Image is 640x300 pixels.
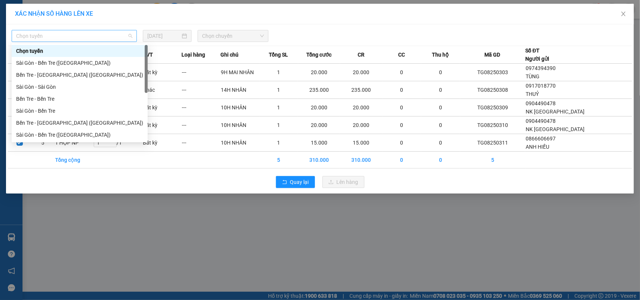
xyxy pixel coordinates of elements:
td: 0 [421,116,460,134]
td: TG08250309 [460,99,525,116]
div: Bến Tre - [GEOGRAPHIC_DATA] ([GEOGRAPHIC_DATA]) [16,119,143,127]
td: 0 [382,64,421,81]
span: THUỶ [526,91,539,97]
div: Bến Tre - Bến Tre [12,93,148,105]
td: 5 [259,152,298,169]
span: 0866606697 [526,136,556,142]
td: 15.000 [298,134,340,152]
td: 9H MAI NHÂN [220,64,259,81]
div: Bến Tre - Sài Gòn (CT) [12,117,148,129]
div: Bến Tre - Bến Tre [16,95,143,103]
td: 14H NHÂN [220,81,259,99]
td: 10H NHÂN [220,134,259,152]
span: TÙNG [526,73,540,79]
div: Sài Gòn - Bến Tre (CN) [12,57,148,69]
span: Chọn tuyến [16,30,132,42]
div: Sài Gòn - Sài Gòn [16,83,143,91]
td: --- [181,99,220,116]
td: 20.000 [340,116,382,134]
span: Quay lại [290,178,309,186]
td: Bất kỳ [142,99,181,116]
td: 310.000 [298,152,340,169]
span: CR [358,51,364,59]
button: Close [613,4,634,25]
span: CC [398,51,405,59]
span: NK [GEOGRAPHIC_DATA] [526,109,585,115]
div: Sài Gòn - Sài Gòn [12,81,148,93]
td: 1 HỘP NP [55,134,94,152]
span: 0904490478 [526,118,556,124]
span: Tổng cước [306,51,331,59]
td: 15.000 [340,134,382,152]
div: Chọn tuyến [16,47,143,55]
td: TG08250303 [460,64,525,81]
td: --- [181,116,220,134]
td: 0 [382,152,421,169]
td: 20.000 [340,64,382,81]
td: --- [181,81,220,99]
span: Thu hộ [432,51,449,59]
div: Bến Tre - Sài Gòn (CN) [12,69,148,81]
td: TG08250308 [460,81,525,99]
td: 20.000 [340,99,382,116]
td: --- [181,134,220,152]
span: ĐVT [142,51,153,59]
td: 1 [259,81,298,99]
td: 10H NHÂN [220,99,259,116]
span: NK [GEOGRAPHIC_DATA] [526,126,585,132]
td: --- [181,64,220,81]
span: Mã GD [485,51,501,59]
td: 0 [382,116,421,134]
td: 0 [382,134,421,152]
span: 0904490478 [526,100,556,106]
button: uploadLên hàng [322,176,364,188]
td: 0 [421,99,460,116]
span: close [621,11,627,17]
span: XÁC NHẬN SỐ HÀNG LÊN XE [15,10,93,17]
td: 20.000 [298,99,340,116]
td: 20.000 [298,64,340,81]
div: Số ĐT Người gửi [525,46,549,63]
td: Bất kỳ [142,116,181,134]
span: down [110,143,115,147]
div: Sài Gòn - Bến Tre [16,107,143,115]
div: Sài Gòn - Bến Tre ([GEOGRAPHIC_DATA]) [16,131,143,139]
span: ANH HIẾU [526,144,549,150]
td: 5 [31,134,54,152]
span: Tổng SL [269,51,288,59]
td: 0 [421,81,460,99]
td: Bất kỳ [142,134,181,152]
td: Khác [142,81,181,99]
td: 10H NHÂN [220,116,259,134]
span: Chọn chuyến [202,30,264,42]
td: 1 [259,99,298,116]
td: 1 [259,116,298,134]
td: 0 [382,99,421,116]
td: Bất kỳ [142,64,181,81]
span: Loại hàng [181,51,205,59]
div: Sài Gòn - Bến Tre (CT) [12,129,148,141]
div: Chọn tuyến [12,45,148,57]
span: Decrease Value [108,143,116,147]
div: Sài Gòn - Bến Tre ([GEOGRAPHIC_DATA]) [16,59,143,67]
td: TG08250311 [460,134,525,152]
td: 0 [382,81,421,99]
span: 0974394390 [526,65,556,71]
td: 235.000 [340,81,382,99]
td: 0 [421,152,460,169]
td: 0 [421,64,460,81]
button: rollbackQuay lại [276,176,315,188]
td: 5 [460,152,525,169]
td: 310.000 [340,152,382,169]
td: 1 [259,64,298,81]
div: Sài Gòn - Bến Tre [12,105,148,117]
input: 12/08/2025 [147,32,180,40]
td: 20.000 [298,116,340,134]
td: TG08250310 [460,116,525,134]
td: 235.000 [298,81,340,99]
span: rollback [282,179,287,185]
td: Tổng cộng [55,152,94,169]
span: Ghi chú [220,51,238,59]
div: Bến Tre - [GEOGRAPHIC_DATA] ([GEOGRAPHIC_DATA]) [16,71,143,79]
td: 1 [259,134,298,152]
